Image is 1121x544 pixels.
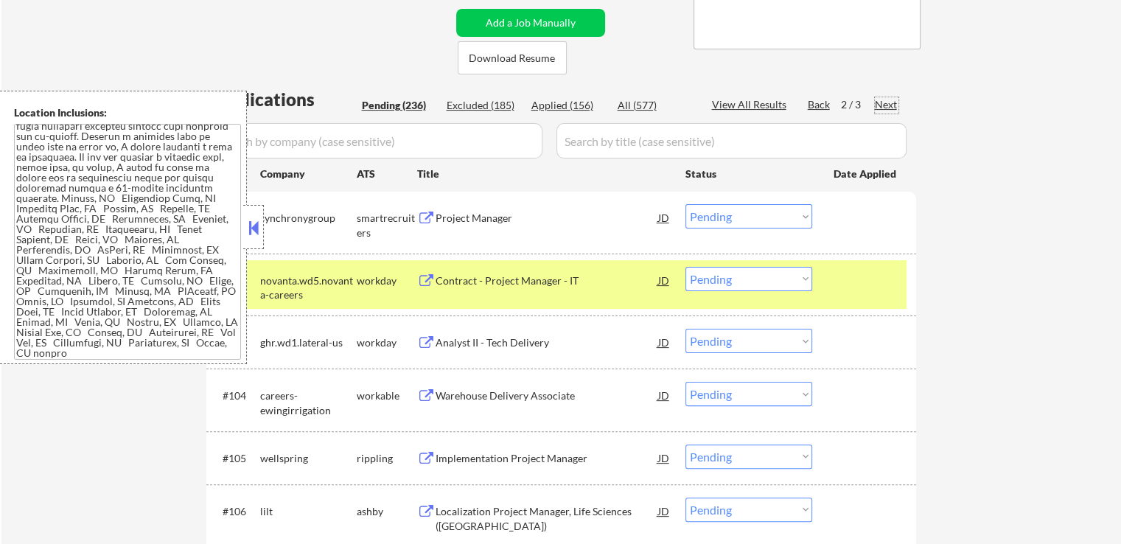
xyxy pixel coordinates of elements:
div: JD [657,498,671,524]
div: workday [357,273,417,288]
div: Applied (156) [531,98,605,113]
div: JD [657,444,671,471]
div: Status [685,160,812,186]
div: #106 [223,504,248,519]
div: #105 [223,451,248,466]
div: Location Inclusions: [14,105,241,120]
div: ghr.wd1.lateral-us [260,335,357,350]
div: Localization Project Manager, Life Sciences ([GEOGRAPHIC_DATA]) [436,504,658,533]
div: Next [875,97,898,112]
div: Analyst II - Tech Delivery [436,335,658,350]
div: JD [657,382,671,408]
div: Implementation Project Manager [436,451,658,466]
div: Title [417,167,671,181]
div: workable [357,388,417,403]
div: novanta.wd5.novanta-careers [260,273,357,302]
div: JD [657,329,671,355]
div: Date Applied [834,167,898,181]
div: Back [808,97,831,112]
div: Contract - Project Manager - IT [436,273,658,288]
div: ATS [357,167,417,181]
div: View All Results [712,97,791,112]
div: ashby [357,504,417,519]
input: Search by company (case sensitive) [211,123,542,158]
div: Company [260,167,357,181]
div: workday [357,335,417,350]
button: Add a Job Manually [456,9,605,37]
div: Project Manager [436,211,658,226]
div: Excluded (185) [447,98,520,113]
div: Pending (236) [362,98,436,113]
div: JD [657,204,671,231]
div: smartrecruiters [357,211,417,240]
button: Download Resume [458,41,567,74]
div: lilt [260,504,357,519]
div: All (577) [618,98,691,113]
div: synchronygroup [260,211,357,226]
div: #104 [223,388,248,403]
div: wellspring [260,451,357,466]
div: Applications [211,91,357,108]
div: Warehouse Delivery Associate [436,388,658,403]
div: rippling [357,451,417,466]
div: careers-ewingirrigation [260,388,357,417]
div: JD [657,267,671,293]
input: Search by title (case sensitive) [556,123,907,158]
div: 2 / 3 [841,97,875,112]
